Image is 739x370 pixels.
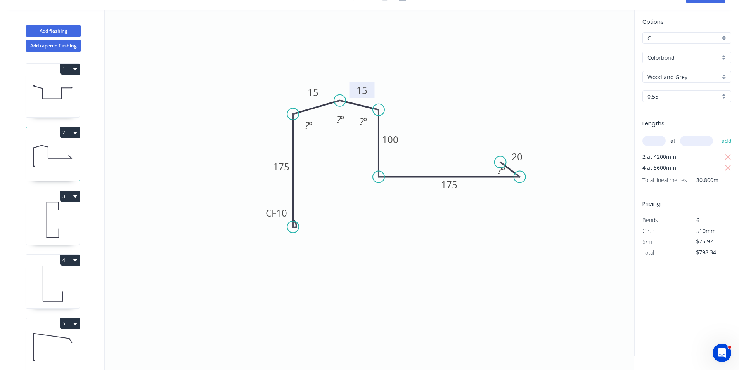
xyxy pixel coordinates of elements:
span: Bends [642,216,658,224]
button: 3 [60,191,80,202]
button: add [718,134,736,148]
button: 4 [60,255,80,266]
span: 4 at 5600mm [642,162,676,173]
input: Thickness [647,92,720,101]
tspan: 175 [273,160,289,173]
span: Total lineal metres [642,175,687,186]
button: Add tapered flashing [26,40,81,52]
span: Options [642,18,664,26]
tspan: º [363,115,367,128]
input: Colour [647,73,720,81]
input: Price level [647,34,720,42]
svg: 0 [105,10,634,356]
span: Lengths [642,120,665,127]
tspan: ? [305,119,309,132]
tspan: ? [337,113,341,126]
span: Girth [642,227,654,235]
tspan: º [502,164,505,177]
button: 5 [60,318,80,329]
tspan: 15 [357,84,367,97]
input: Material [647,54,720,62]
span: $/m [642,238,652,245]
tspan: º [341,113,344,126]
tspan: 175 [441,178,457,191]
tspan: º [309,119,312,132]
tspan: CF [266,207,276,219]
tspan: 20 [512,150,523,163]
span: 6 [696,216,699,224]
span: 30.800m [687,175,718,186]
button: 1 [60,64,80,75]
span: 2 at 4200mm [642,151,676,162]
iframe: Intercom live chat [713,344,731,362]
tspan: ? [360,115,364,128]
button: 2 [60,127,80,138]
tspan: 10 [276,207,287,219]
tspan: 100 [382,133,398,146]
span: Pricing [642,200,661,208]
tspan: 15 [308,86,318,99]
button: Add flashing [26,25,81,37]
span: Total [642,249,654,256]
span: at [670,135,675,146]
tspan: ? [498,164,502,177]
span: 510mm [696,227,716,235]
